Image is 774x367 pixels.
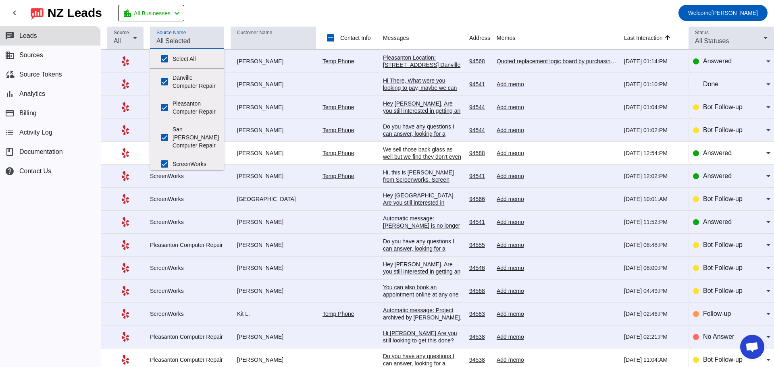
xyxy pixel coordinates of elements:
[383,284,463,313] div: You can also book an appointment online at any one of our stores at: [URL][DOMAIN_NAME]​
[231,126,316,134] div: [PERSON_NAME]
[322,127,354,133] a: Temp Phone
[121,56,130,66] mat-icon: Yelp
[703,241,743,248] span: Bot Follow-up
[150,356,224,363] div: Pleasanton Computer Repair
[173,69,218,95] label: Danville Computer Repair
[383,330,463,344] div: Hi [PERSON_NAME] Are you still looking to get this done?​
[469,126,490,134] div: 94544
[469,287,490,294] div: 94568
[497,310,618,317] div: Add memo
[322,150,354,156] a: Temp Phone
[624,58,682,65] div: [DATE] 01:14:PM
[10,8,19,18] mat-icon: chevron_left
[688,7,758,19] span: [PERSON_NAME]
[469,218,490,226] div: 94541
[703,310,731,317] span: Follow-up
[322,311,354,317] a: Temp Phone
[19,71,62,78] span: Source Tokens
[383,261,463,297] div: Hey [PERSON_NAME], Are you still interested in getting an estimate? Is there a good number to rea...
[121,217,130,227] mat-icon: Yelp
[703,195,743,202] span: Bot Follow-up
[624,218,682,226] div: [DATE] 11:52:PM
[497,287,618,294] div: Add memo
[703,264,743,271] span: Bot Follow-up
[383,77,463,106] div: Hi There, What were you looking to pay, maybe we can make it work? Thank you, [PERSON_NAME]
[383,26,469,50] th: Messages
[624,241,682,249] div: [DATE] 08:48:PM
[383,215,463,236] div: Automatic message: [PERSON_NAME] is no longer pursuing this job.
[624,195,682,203] div: [DATE] 10:01:AM
[150,172,224,180] div: ScreenWorks
[703,172,732,179] span: Answered
[114,30,129,35] mat-label: Source
[688,10,712,16] span: Welcome
[703,149,732,156] span: Answered
[121,171,130,181] mat-icon: Yelp
[19,168,51,175] span: Contact Us
[469,310,490,317] div: 94583
[469,58,490,65] div: 94568
[118,5,184,21] button: All Businesses
[173,50,218,68] label: Select All
[123,8,132,18] mat-icon: location_city
[19,148,63,156] span: Documentation
[121,79,130,89] mat-icon: Yelp
[624,81,682,88] div: [DATE] 01:10:PM
[703,356,743,363] span: Bot Follow-up
[469,172,490,180] div: 94541
[5,50,15,60] mat-icon: business
[695,37,729,44] span: All Statuses
[383,100,463,151] div: Hey [PERSON_NAME], Are you still interested in getting an estimate? What's the best way to reach ...
[150,287,224,294] div: ScreenWorks
[497,26,624,50] th: Memos
[624,356,682,363] div: [DATE] 11:04:AM
[322,173,354,179] a: Temp Phone
[497,195,618,203] div: Add memo
[624,333,682,340] div: [DATE] 02:21:PM
[231,356,316,363] div: [PERSON_NAME]
[231,333,316,340] div: [PERSON_NAME]
[156,36,218,46] input: All Selected
[703,287,743,294] span: Bot Follow-up
[231,264,316,272] div: [PERSON_NAME]
[231,310,316,317] div: Kit L.
[5,108,15,118] mat-icon: payment
[121,263,130,273] mat-icon: Yelp
[231,104,316,111] div: [PERSON_NAME]
[624,104,682,111] div: [DATE] 01:04:PM
[173,120,219,154] label: San [PERSON_NAME] Computer Repair
[231,218,316,226] div: [PERSON_NAME]
[497,218,618,226] div: Add memo
[5,31,15,41] mat-icon: chat
[678,5,768,21] button: Welcome[PERSON_NAME]
[322,58,354,64] a: Temp Phone
[121,148,130,158] mat-icon: Yelp
[383,192,463,228] div: Hey [GEOGRAPHIC_DATA], Are you still interested in getting an estimate? Is there a good number to...
[624,149,682,157] div: [DATE] 12:54:PM
[121,102,130,112] mat-icon: Yelp
[231,81,316,88] div: [PERSON_NAME]
[150,195,224,203] div: ScreenWorks
[383,146,463,189] div: We sell those back glass as well but we find they don't even last a month which is why we don't e...
[624,172,682,180] div: [DATE] 12:02:PM
[121,309,130,319] mat-icon: Yelp
[497,241,618,249] div: Add memo
[5,166,15,176] mat-icon: help
[237,30,272,35] mat-label: Customer Name
[19,110,37,117] span: Billing
[469,104,490,111] div: 94544
[173,95,218,120] label: Pleasanton Computer Repair
[740,335,764,359] a: Open chat
[150,241,224,249] div: Pleasanton Computer Repair
[121,286,130,296] mat-icon: Yelp
[172,8,182,18] mat-icon: chevron_left
[339,34,371,42] label: Contact Info
[703,58,732,64] span: Answered
[469,241,490,249] div: 94555
[469,333,490,340] div: 94538
[231,241,316,249] div: [PERSON_NAME]
[156,30,186,35] mat-label: Source Name
[497,172,618,180] div: Add memo
[469,149,490,157] div: 94588
[469,195,490,203] div: 94566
